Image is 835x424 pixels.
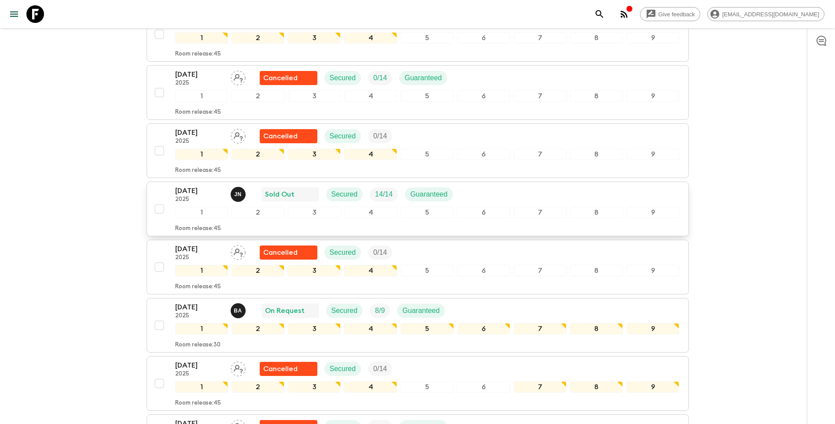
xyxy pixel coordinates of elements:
button: search adventures [591,5,608,23]
div: Trip Fill [370,187,398,201]
div: 2 [232,265,284,276]
div: 2 [232,207,284,218]
div: 6 [457,32,510,44]
p: Secured [331,189,358,200]
div: 7 [514,381,566,393]
div: 2 [232,149,284,160]
div: 7 [514,149,566,160]
p: 2025 [175,80,224,87]
div: 4 [344,207,397,218]
p: B A [234,307,242,314]
div: 3 [288,381,341,393]
p: Room release: 45 [175,283,221,290]
button: BA [231,303,247,318]
div: 9 [626,149,679,160]
button: [DATE]2025Assign pack leaderFlash Pack cancellationSecuredTrip Fill123456789Room release:45 [147,240,689,294]
div: Secured [324,129,361,143]
div: 5 [401,149,453,160]
div: Flash Pack cancellation [260,245,317,260]
div: 6 [457,381,510,393]
div: 2 [232,32,284,44]
div: Flash Pack cancellation [260,362,317,376]
button: [DATE]2025Assign pack leaderFlash Pack cancellationSecuredTrip Fill123456789Room release:45 [147,356,689,411]
div: 1 [175,265,228,276]
span: Assign pack leader [231,73,246,80]
div: 9 [626,323,679,335]
div: 4 [344,323,397,335]
div: Secured [326,187,363,201]
p: Cancelled [263,247,298,258]
div: 3 [288,32,341,44]
div: Trip Fill [368,129,392,143]
div: 1 [175,90,228,102]
span: Byron Anderson [231,306,247,313]
div: 7 [514,207,566,218]
p: 2025 [175,312,224,320]
div: 5 [401,90,453,102]
div: 7 [514,32,566,44]
p: Room release: 45 [175,225,221,232]
p: Secured [330,131,356,141]
div: Secured [324,362,361,376]
div: 2 [232,381,284,393]
div: 4 [344,381,397,393]
span: Assign pack leader [231,131,246,138]
div: 5 [401,381,453,393]
div: 9 [626,207,679,218]
div: Flash Pack cancellation [260,129,317,143]
div: 1 [175,323,228,335]
span: Janita Nurmi [231,190,247,197]
button: [DATE]2025Assign pack leaderFlash Pack cancellationSecuredTrip Fill123456789Room release:45 [147,123,689,178]
p: Secured [330,364,356,374]
div: 3 [288,323,341,335]
div: 3 [288,207,341,218]
div: 3 [288,149,341,160]
div: Secured [326,304,363,318]
p: 2025 [175,371,224,378]
p: Guaranteed [402,305,440,316]
div: 8 [570,149,623,160]
div: 6 [457,149,510,160]
div: 1 [175,149,228,160]
p: 0 / 14 [373,247,387,258]
p: 8 / 9 [375,305,385,316]
div: 4 [344,32,397,44]
p: 2025 [175,196,224,203]
div: 7 [514,323,566,335]
div: Trip Fill [368,245,392,260]
p: Guaranteed [405,73,442,83]
p: Cancelled [263,364,298,374]
div: 1 [175,207,228,218]
div: Flash Pack cancellation [260,71,317,85]
div: 9 [626,265,679,276]
p: Cancelled [263,73,298,83]
p: 14 / 14 [375,189,393,200]
div: 8 [570,32,623,44]
p: Cancelled [263,131,298,141]
div: 8 [570,265,623,276]
p: [DATE] [175,69,224,80]
p: 2025 [175,138,224,145]
div: 5 [401,323,453,335]
p: Secured [330,73,356,83]
div: 3 [288,90,341,102]
div: 7 [514,265,566,276]
div: Trip Fill [368,362,392,376]
div: 9 [626,381,679,393]
p: Guaranteed [410,189,448,200]
div: 1 [175,381,228,393]
p: 0 / 14 [373,364,387,374]
span: Assign pack leader [231,364,246,371]
p: Room release: 45 [175,400,221,407]
div: 6 [457,323,510,335]
div: 7 [514,90,566,102]
div: 8 [570,90,623,102]
div: 5 [401,32,453,44]
button: [DATE]2025Byron AndersonOn RequestSecuredTrip FillGuaranteed123456789Room release:30 [147,298,689,353]
p: Room release: 45 [175,51,221,58]
div: 6 [457,207,510,218]
a: Give feedback [640,7,700,21]
div: Trip Fill [368,71,392,85]
div: 4 [344,149,397,160]
p: [DATE] [175,302,224,312]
